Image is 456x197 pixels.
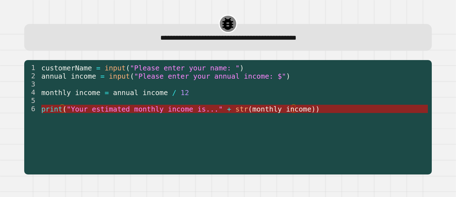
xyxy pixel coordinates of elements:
span: monthly_income [41,89,100,97]
span: "Please enter your annual income: $" [134,72,286,80]
span: str [235,105,248,113]
span: input [109,72,130,80]
span: annual_income [41,72,96,80]
div: 6 [24,105,40,113]
span: )) [311,105,320,113]
div: 1 [24,64,40,72]
div: 5 [24,97,40,105]
span: ( [63,105,67,113]
span: ( [130,72,134,80]
span: "Please enter your name: " [130,64,240,72]
span: ) [286,72,290,80]
span: ( [248,105,253,113]
span: 12 [181,89,189,97]
span: ) [240,64,244,72]
span: = [105,89,109,97]
div: 3 [24,80,40,88]
span: "Your estimated monthly income is..." [67,105,223,113]
div: 4 [24,88,40,97]
span: + [227,105,232,113]
span: = [100,72,105,80]
span: ( [126,64,130,72]
span: input [105,64,126,72]
span: monthly_income [253,105,312,113]
span: customerName [41,64,92,72]
span: / [172,89,177,97]
span: = [96,64,100,72]
div: 2 [24,72,40,80]
span: annual_income [113,89,168,97]
span: print [41,105,62,113]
